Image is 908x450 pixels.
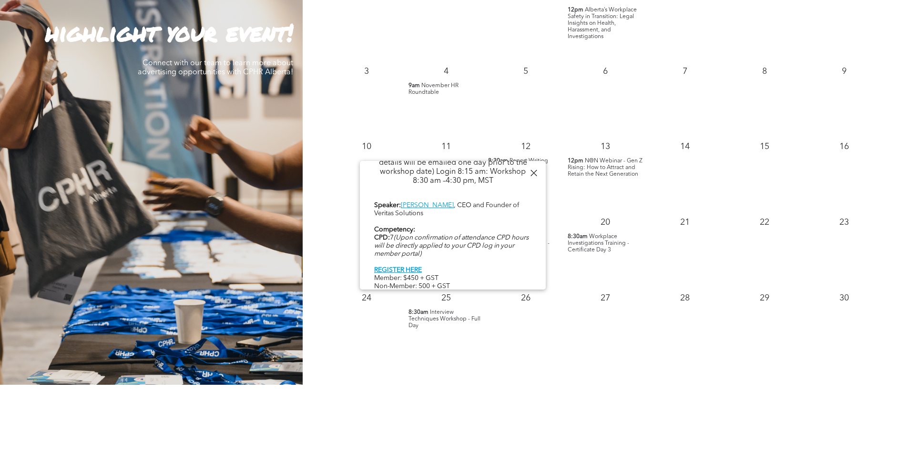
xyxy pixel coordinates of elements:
[836,138,853,155] p: 16
[568,158,583,164] span: 12pm
[836,63,853,80] p: 9
[438,138,455,155] p: 11
[597,214,614,231] p: 20
[358,138,375,155] p: 10
[374,226,415,233] b: Competency:
[676,138,694,155] p: 14
[408,310,480,329] span: Interview Techniques Workshop - Full Day
[374,267,422,273] a: REGISTER HERE
[374,234,529,257] i: (Upon confirmation of attendance CPD hours will be directly applied to your CPD log in your membe...
[568,234,629,253] span: Workplace Investigations Training - Certificate Day 3
[597,138,614,155] p: 13
[597,63,614,80] p: 6
[756,290,773,307] p: 29
[517,63,534,80] p: 5
[568,7,583,13] span: 12pm
[676,290,694,307] p: 28
[408,83,459,95] span: November HR Roundtable
[438,63,455,80] p: 4
[836,214,853,231] p: 23
[408,82,420,89] span: 9am
[517,138,534,155] p: 12
[756,138,773,155] p: 15
[488,158,508,164] span: 8:30am
[408,309,428,316] span: 8:30am
[358,214,375,231] p: 17
[138,60,293,76] span: Connect with our team to learn more about advertising opportunities with CPHR Alberta!
[568,7,637,40] span: Alberta’s Workplace Safety in Transition: Legal Insights on Health, Harassment, and Investigations
[45,15,293,49] strong: highlight your event!
[517,290,534,307] p: 26
[438,290,455,307] p: 25
[597,290,614,307] p: 27
[374,150,531,186] p: Format Live Online – Zoom Meeting (Join details will be emailed one day prior to the workshop dat...
[358,63,375,80] p: 3
[374,234,390,241] b: CPD:
[488,158,548,170] span: Report Writing Workshop - Half Day
[836,290,853,307] p: 30
[568,158,643,177] span: N@N Webinar - Gen Z Rising: How to Attract and Retain the Next Generation
[401,202,454,209] a: [PERSON_NAME]
[358,290,375,307] p: 24
[568,233,588,240] span: 8:30am
[676,214,694,231] p: 21
[756,63,773,80] p: 8
[374,202,401,209] b: Speaker:
[676,63,694,80] p: 7
[756,214,773,231] p: 22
